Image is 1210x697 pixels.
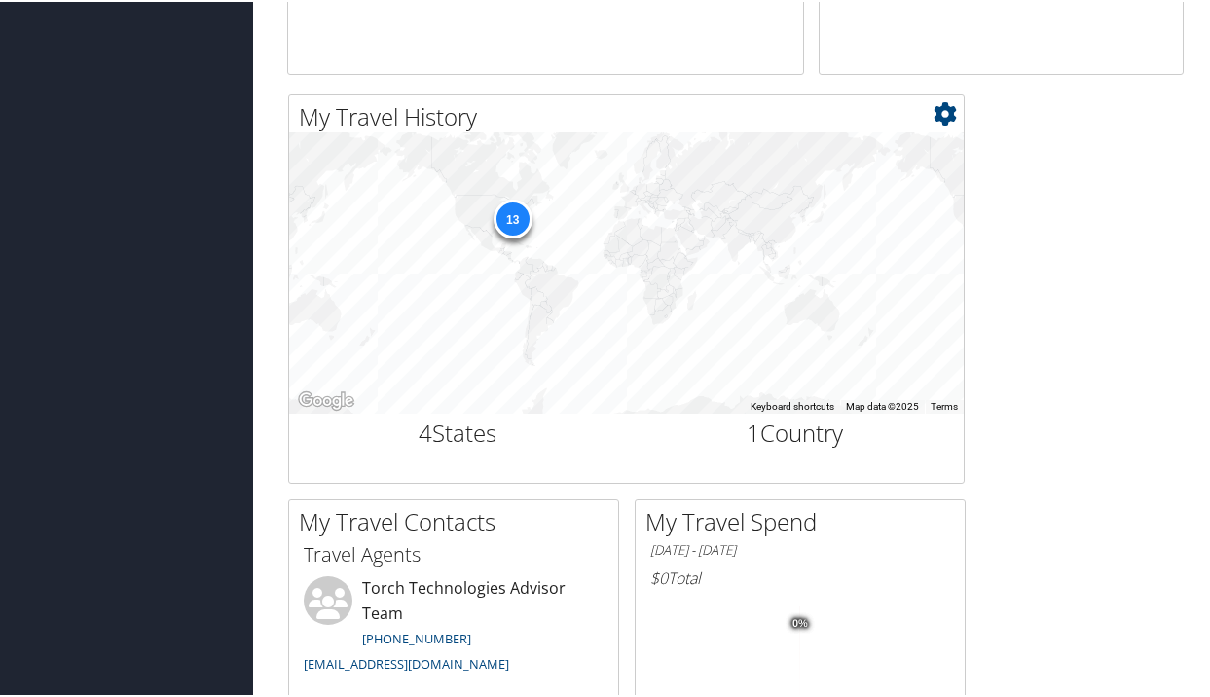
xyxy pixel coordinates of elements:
[294,574,613,679] li: Torch Technologies Advisor Team
[299,98,964,131] h2: My Travel History
[304,653,509,671] a: [EMAIL_ADDRESS][DOMAIN_NAME]
[304,539,604,567] h3: Travel Agents
[751,398,834,412] button: Keyboard shortcuts
[493,198,532,237] div: 13
[931,399,958,410] a: Terms (opens in new tab)
[747,415,760,447] span: 1
[846,399,919,410] span: Map data ©2025
[294,386,358,412] img: Google
[792,616,808,628] tspan: 0%
[362,628,471,645] a: [PHONE_NUMBER]
[299,503,618,536] h2: My Travel Contacts
[419,415,432,447] span: 4
[650,539,950,558] h6: [DATE] - [DATE]
[304,415,612,448] h2: States
[650,566,668,587] span: $0
[642,415,950,448] h2: Country
[650,566,950,587] h6: Total
[645,503,965,536] h2: My Travel Spend
[294,386,358,412] a: Open this area in Google Maps (opens a new window)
